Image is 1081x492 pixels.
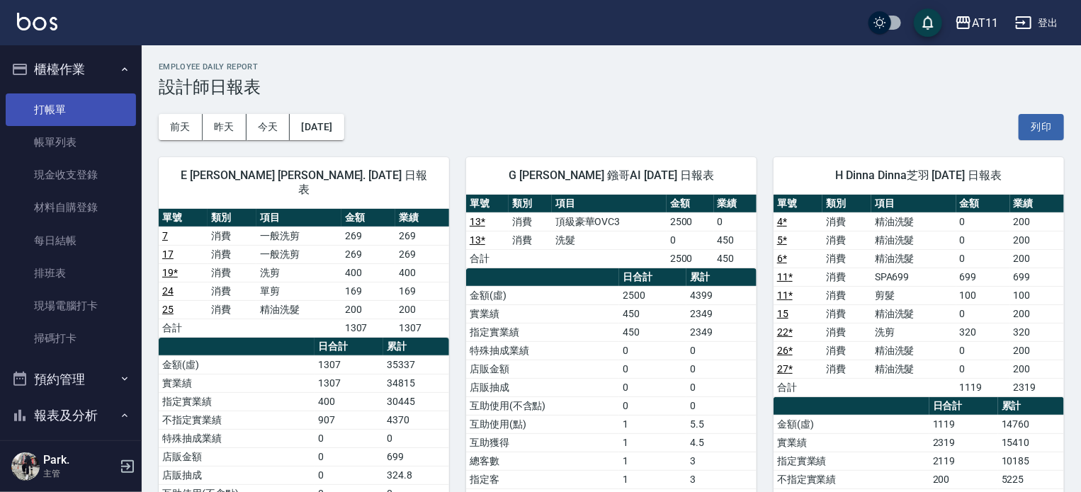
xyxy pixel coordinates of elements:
th: 日合計 [315,338,383,356]
a: 7 [162,230,168,241]
a: 打帳單 [6,93,136,126]
td: 指定客 [466,470,619,488]
td: 消費 [509,231,551,249]
td: 1 [619,452,686,470]
td: 907 [315,411,383,429]
th: 日合計 [929,397,998,416]
td: 400 [341,263,395,282]
td: 特殊抽成業績 [159,429,315,447]
th: 項目 [256,209,341,227]
td: 0 [956,341,1010,360]
td: 2319 [1010,378,1064,396]
td: 200 [395,300,449,319]
td: 2500 [667,212,714,231]
td: 消費 [208,245,256,263]
td: 400 [395,263,449,282]
td: 不指定實業績 [774,470,929,488]
th: 類別 [822,195,871,213]
td: 不指定實業績 [159,411,315,429]
td: SPA699 [871,268,956,286]
td: 指定實業績 [466,323,619,341]
td: 269 [341,245,395,263]
td: 消費 [822,341,871,360]
td: 合計 [774,378,822,396]
td: 消費 [208,300,256,319]
td: 200 [1010,304,1064,323]
span: E [PERSON_NAME] [PERSON_NAME]. [DATE] 日報表 [176,168,432,197]
td: 5225 [998,470,1064,488]
td: 實業績 [466,304,619,323]
td: 金額(虛) [774,415,929,433]
td: 169 [341,282,395,300]
td: 消費 [208,282,256,300]
td: 2349 [686,304,757,323]
td: 2349 [686,323,757,341]
td: 269 [395,245,449,263]
td: 金額(虛) [466,286,619,304]
td: 1119 [929,415,998,433]
td: 消費 [822,360,871,378]
td: 金額(虛) [159,355,315,374]
td: 200 [341,300,395,319]
button: 列印 [1019,114,1064,140]
td: 1307 [395,319,449,337]
td: 1 [619,433,686,452]
td: 互助使用(點) [466,415,619,433]
td: 互助使用(不含點) [466,396,619,415]
td: 0 [619,360,686,378]
td: 699 [956,268,1010,286]
td: 消費 [208,263,256,282]
td: 實業績 [159,374,315,392]
td: 精油洗髮 [871,304,956,323]
td: 1 [619,415,686,433]
span: G [PERSON_NAME] 鏹哥AI [DATE] 日報表 [483,168,740,183]
a: 現金收支登錄 [6,159,136,191]
td: 0 [714,212,757,231]
td: 1307 [341,319,395,337]
td: 指定實業績 [159,392,315,411]
td: 0 [956,231,1010,249]
h5: Park. [43,453,115,467]
td: 洗剪 [256,263,341,282]
th: 項目 [871,195,956,213]
td: 0 [686,341,757,360]
td: 2319 [929,433,998,452]
th: 單號 [466,195,509,213]
button: 登出 [1009,10,1064,36]
td: 精油洗髮 [871,231,956,249]
td: 450 [714,231,757,249]
button: AT11 [949,8,1004,38]
td: 精油洗髮 [871,249,956,268]
td: 320 [956,323,1010,341]
a: 15 [777,308,788,319]
td: 200 [1010,360,1064,378]
td: 消費 [822,249,871,268]
td: 200 [1010,231,1064,249]
a: 17 [162,248,174,260]
td: 合計 [466,249,509,268]
td: 消費 [822,212,871,231]
td: 頂級豪華OVC3 [552,212,667,231]
td: 450 [619,304,686,323]
th: 業績 [395,209,449,227]
td: 消費 [822,231,871,249]
td: 洗剪 [871,323,956,341]
td: 洗髮 [552,231,667,249]
button: 預約管理 [6,361,136,398]
td: 0 [667,231,714,249]
td: 實業績 [774,433,929,452]
td: 店販金額 [159,447,315,466]
td: 0 [619,341,686,360]
button: 今天 [247,114,290,140]
td: 互助獲得 [466,433,619,452]
table: a dense table [466,195,757,268]
td: 合計 [159,319,208,337]
td: 100 [1010,286,1064,304]
button: 前天 [159,114,203,140]
th: 金額 [341,209,395,227]
p: 主管 [43,467,115,480]
td: 4.5 [686,433,757,452]
td: 0 [686,378,757,396]
td: 1307 [315,355,383,374]
td: 4399 [686,286,757,304]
